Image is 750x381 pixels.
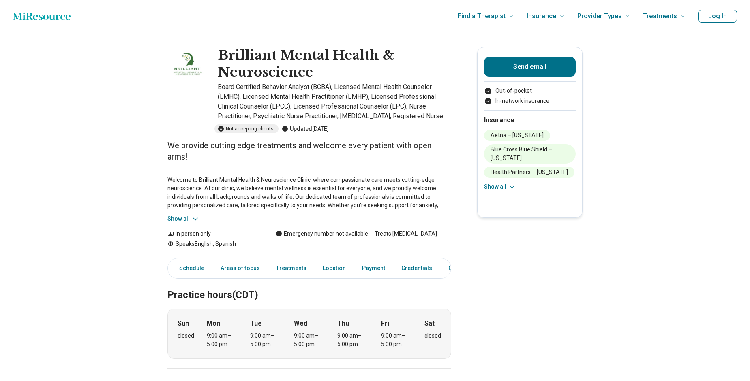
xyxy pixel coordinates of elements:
[381,332,412,349] div: 9:00 am – 5:00 pm
[167,230,259,238] div: In person only
[167,140,451,162] p: We provide cutting edge treatments and welcome every patient with open arms!
[207,319,220,328] strong: Mon
[218,47,451,81] h1: Brilliant Mental Health & Neuroscience
[13,8,71,24] a: Home page
[484,57,576,77] button: Send email
[484,183,516,191] button: Show all
[167,309,451,359] div: When does the program meet?
[484,167,574,178] li: Health Partners – [US_STATE]
[484,130,550,141] li: Aetna – [US_STATE]
[178,319,189,328] strong: Sun
[178,332,194,340] div: closed
[484,144,576,164] li: Blue Cross Blue Shield – [US_STATE]
[424,332,441,340] div: closed
[318,260,351,277] a: Location
[250,332,281,349] div: 9:00 am – 5:00 pm
[294,332,325,349] div: 9:00 am – 5:00 pm
[698,10,737,23] button: Log In
[169,260,209,277] a: Schedule
[214,124,279,133] div: Not accepting clients
[250,319,262,328] strong: Tue
[396,260,437,277] a: Credentials
[643,11,677,22] span: Treatments
[368,230,437,238] span: Treats [MEDICAL_DATA]
[484,115,576,125] h2: Insurance
[458,11,506,22] span: Find a Therapist
[484,87,576,95] li: Out-of-pocket
[167,47,208,87] img: Brilliant Mental Health & Neuroscience, Board Certified Behavior Analyst (BCBA)
[357,260,390,277] a: Payment
[167,269,451,302] h2: Practice hours (CDT)
[294,319,307,328] strong: Wed
[218,82,451,121] p: Board Certified Behavior Analyst (BCBA), Licensed Mental Health Counselor (LMHC), Licensed Mental...
[167,215,199,223] button: Show all
[381,319,389,328] strong: Fri
[282,124,329,133] div: Updated [DATE]
[276,230,368,238] div: Emergency number not available
[484,97,576,105] li: In-network insurance
[444,260,473,277] a: Other
[424,319,435,328] strong: Sat
[271,260,311,277] a: Treatments
[167,240,259,248] div: Speaks English, Spanish
[337,332,369,349] div: 9:00 am – 5:00 pm
[337,319,349,328] strong: Thu
[484,87,576,105] ul: Payment options
[207,332,238,349] div: 9:00 am – 5:00 pm
[527,11,556,22] span: Insurance
[577,11,622,22] span: Provider Types
[167,176,451,210] p: Welcome to Brilliant Mental Health & Neuroscience Clinic, where compassionate care meets cutting-...
[216,260,265,277] a: Areas of focus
